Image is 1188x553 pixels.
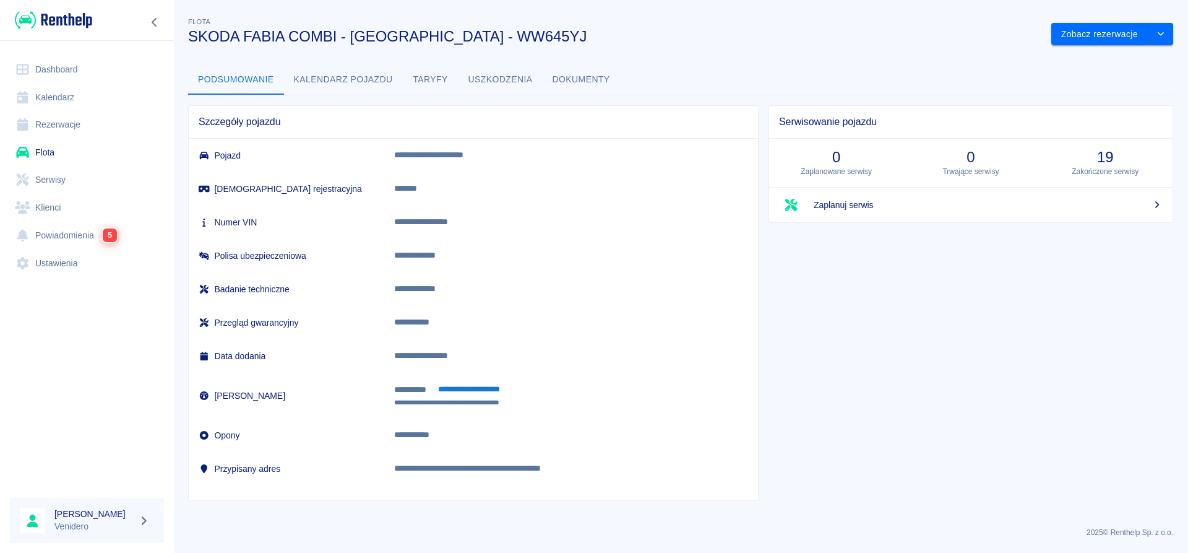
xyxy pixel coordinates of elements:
[199,116,748,128] span: Szczegóły pojazdu
[913,149,1028,166] h3: 0
[145,14,164,30] button: Zwiń nawigację
[15,10,92,30] img: Renthelp logo
[199,463,374,475] h6: Przypisany adres
[10,10,92,30] a: Renthelp logo
[814,199,1163,212] span: Zaplanuj serwis
[913,166,1028,177] p: Trwające serwisy
[543,65,620,95] button: Dokumenty
[1048,149,1163,166] h3: 19
[284,65,403,95] button: Kalendarz pojazdu
[10,166,164,194] a: Serwisy
[1048,166,1163,177] p: Zakończone serwisy
[199,216,374,229] h6: Numer VIN
[103,229,117,242] span: 5
[903,139,1038,187] a: 0Trwające serwisy
[188,527,1173,538] p: 2025 © Renthelp Sp. z o.o.
[10,139,164,167] a: Flota
[199,429,374,442] h6: Opony
[10,250,164,277] a: Ustawienia
[188,28,1041,45] h3: SKODA FABIA COMBI - [GEOGRAPHIC_DATA] - WW645YJ
[199,283,374,295] h6: Badanie techniczne
[779,116,1163,128] span: Serwisowanie pojazdu
[779,166,893,177] p: Zaplanowane serwisy
[199,149,374,162] h6: Pojazd
[199,350,374,362] h6: Data dodania
[779,149,893,166] h3: 0
[54,508,134,520] h6: [PERSON_NAME]
[188,18,210,25] span: Flota
[769,139,903,187] a: 0Zaplanowane serwisy
[199,183,374,195] h6: [DEMOGRAPHIC_DATA] rejestracyjna
[10,221,164,250] a: Powiadomienia5
[10,111,164,139] a: Rezerwacje
[188,65,284,95] button: Podsumowanie
[10,194,164,222] a: Klienci
[403,65,458,95] button: Taryfy
[10,56,164,84] a: Dashboard
[10,84,164,111] a: Kalendarz
[1051,23,1148,46] button: Zobacz rezerwacje
[199,250,374,262] h6: Polisa ubezpieczeniowa
[54,520,134,533] p: Venidero
[1148,23,1173,46] button: drop-down
[458,65,543,95] button: Uszkodzenia
[1038,139,1173,187] a: 19Zakończone serwisy
[769,188,1173,222] a: Zaplanuj serwis
[199,316,374,329] h6: Przegląd gwarancyjny
[199,390,374,402] h6: [PERSON_NAME]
